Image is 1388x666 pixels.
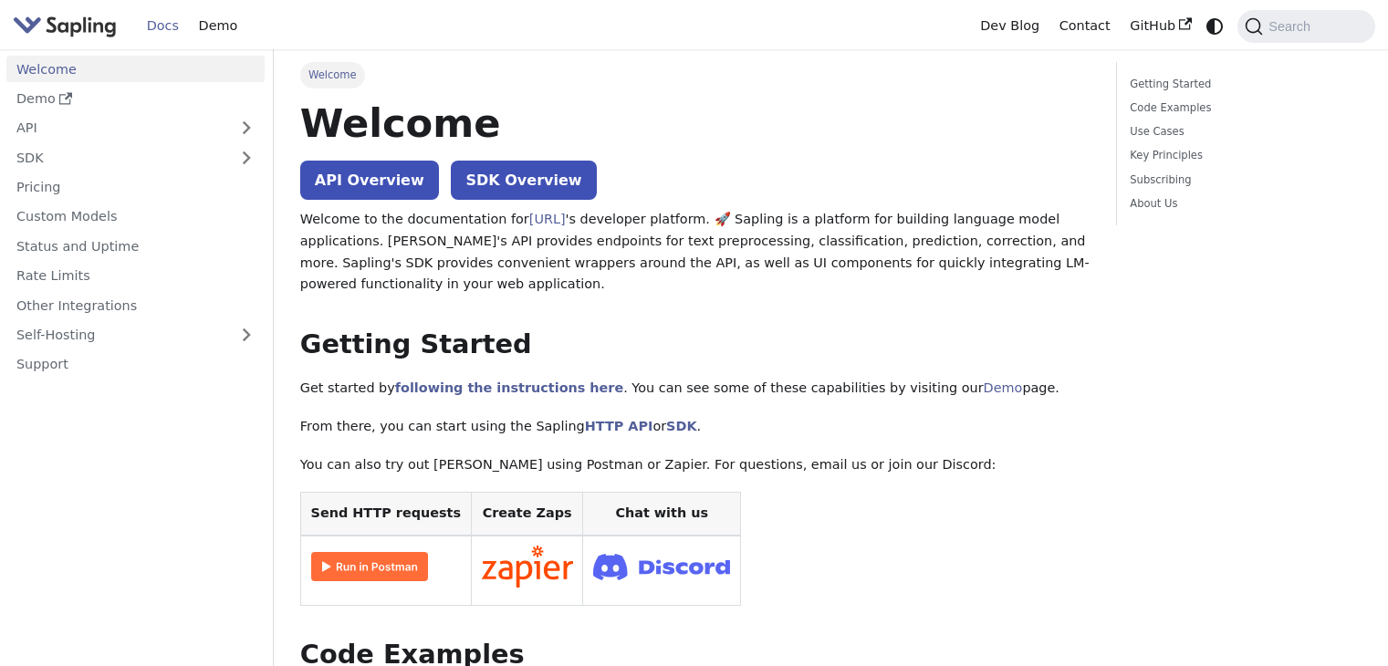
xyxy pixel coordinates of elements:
button: Expand sidebar category 'SDK' [228,144,265,171]
a: Key Principles [1130,147,1355,164]
a: Demo [984,380,1023,395]
a: Docs [137,12,189,40]
button: Search (Command+K) [1237,10,1374,43]
button: Expand sidebar category 'API' [228,115,265,141]
h1: Welcome [300,99,1090,148]
p: You can also try out [PERSON_NAME] using Postman or Zapier. For questions, email us or join our D... [300,454,1090,476]
a: HTTP API [585,419,653,433]
span: Search [1263,19,1321,34]
a: Sapling.aiSapling.ai [13,13,123,39]
a: Dev Blog [970,12,1049,40]
th: Create Zaps [471,493,583,536]
a: Rate Limits [6,263,265,289]
p: Get started by . You can see some of these capabilities by visiting our page. [300,378,1090,400]
a: SDK [6,144,228,171]
a: Welcome [6,56,265,82]
a: API Overview [300,161,439,200]
p: From there, you can start using the Sapling or . [300,416,1090,438]
img: Run in Postman [311,552,428,581]
p: Welcome to the documentation for 's developer platform. 🚀 Sapling is a platform for building lang... [300,209,1090,296]
img: Connect in Zapier [482,546,573,588]
a: SDK [666,419,696,433]
a: GitHub [1120,12,1201,40]
th: Chat with us [583,493,741,536]
a: API [6,115,228,141]
a: Demo [6,86,265,112]
a: Custom Models [6,203,265,230]
a: Status and Uptime [6,233,265,259]
a: SDK Overview [451,161,596,200]
a: Subscribing [1130,172,1355,189]
th: Send HTTP requests [300,493,471,536]
h2: Getting Started [300,328,1090,361]
a: Contact [1049,12,1121,40]
a: Support [6,351,265,378]
a: Code Examples [1130,99,1355,117]
a: Other Integrations [6,292,265,318]
a: [URL] [529,212,566,226]
a: Demo [189,12,247,40]
a: following the instructions here [395,380,623,395]
a: Use Cases [1130,123,1355,140]
img: Sapling.ai [13,13,117,39]
img: Join Discord [593,548,730,586]
span: Welcome [300,62,365,88]
nav: Breadcrumbs [300,62,1090,88]
a: Pricing [6,174,265,201]
a: About Us [1130,195,1355,213]
a: Getting Started [1130,76,1355,93]
button: Switch between dark and light mode (currently system mode) [1202,13,1228,39]
a: Self-Hosting [6,322,265,349]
